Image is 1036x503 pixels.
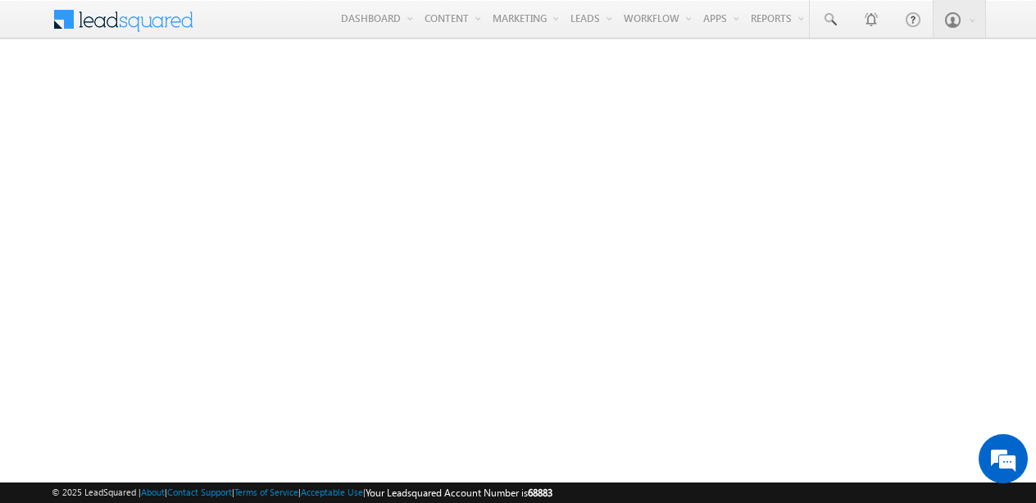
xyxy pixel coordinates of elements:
[528,487,552,499] span: 68883
[167,487,232,497] a: Contact Support
[234,487,298,497] a: Terms of Service
[141,487,165,497] a: About
[366,487,552,499] span: Your Leadsquared Account Number is
[301,487,363,497] a: Acceptable Use
[52,485,552,501] span: © 2025 LeadSquared | | | | |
